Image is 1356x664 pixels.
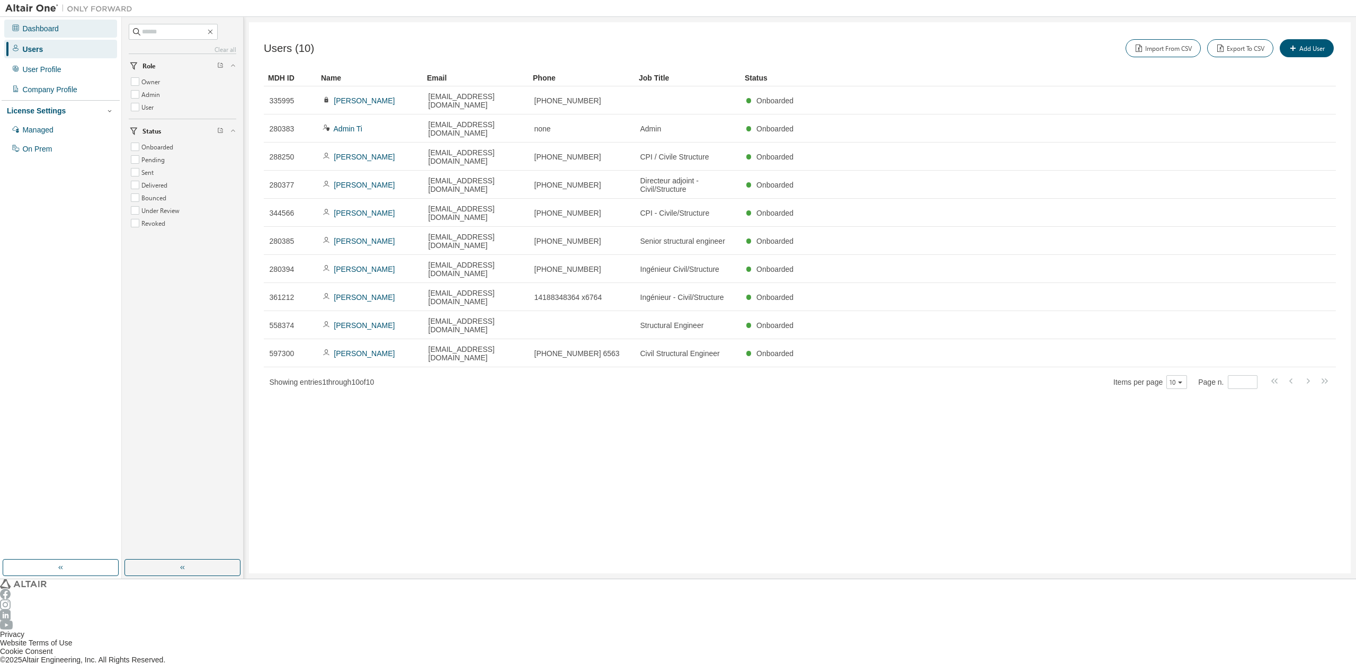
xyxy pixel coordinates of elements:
[1126,39,1201,57] button: Import From CSV
[429,205,523,222] span: [EMAIL_ADDRESS][DOMAIN_NAME]
[270,209,295,217] span: 344566
[141,217,167,229] label: Revoked
[534,237,601,245] span: [PHONE_NUMBER]
[141,75,162,88] label: Owner
[429,233,523,250] span: [EMAIL_ADDRESS][DOMAIN_NAME]
[270,321,295,330] span: 558374
[534,293,602,302] span: 14188348364 x6764
[217,61,224,70] span: Clear filter
[270,378,374,386] span: Showing entries 1 through 10 of 10
[639,69,736,86] div: Job Title
[321,69,418,86] div: Name
[429,120,523,137] span: [EMAIL_ADDRESS][DOMAIN_NAME]
[22,85,77,94] div: Company Profile
[22,65,61,74] div: User Profile
[129,54,236,77] button: Role
[534,349,620,358] span: [PHONE_NUMBER] 6563
[270,293,295,302] span: 361212
[756,96,793,105] span: Onboarded
[427,69,524,86] div: Email
[1198,375,1257,389] span: Page n.
[334,237,395,245] a: [PERSON_NAME]
[534,209,601,217] span: [PHONE_NUMBER]
[141,140,175,153] label: Onboarded
[1280,39,1334,57] button: Add User
[270,125,295,133] span: 280383
[334,125,362,133] a: Admin Ti
[640,176,735,193] span: Directeur adjoint - Civil/Structure
[141,191,168,204] label: Bounced
[141,166,156,179] label: Sent
[270,181,295,189] span: 280377
[264,42,314,55] span: Users (10)
[534,265,601,273] span: [PHONE_NUMBER]
[1169,378,1184,386] button: 10
[640,321,704,330] span: Structural Engineer
[268,69,313,86] div: MDH ID
[429,345,523,362] span: [EMAIL_ADDRESS][DOMAIN_NAME]
[1207,39,1273,57] button: Export To CSV
[429,317,523,334] span: [EMAIL_ADDRESS][DOMAIN_NAME]
[640,349,720,358] span: Civil Structural Engineer
[270,265,295,273] span: 280394
[334,293,395,302] a: [PERSON_NAME]
[756,293,793,302] span: Onboarded
[429,92,523,109] span: [EMAIL_ADDRESS][DOMAIN_NAME]
[640,125,662,133] span: Admin
[429,176,523,193] span: [EMAIL_ADDRESS][DOMAIN_NAME]
[534,181,601,189] span: [PHONE_NUMBER]
[429,261,523,278] span: [EMAIL_ADDRESS][DOMAIN_NAME]
[756,125,793,133] span: Onboarded
[640,293,724,302] span: Ingénieur - Civil/Structure
[334,181,395,189] a: [PERSON_NAME]
[533,69,630,86] div: Phone
[141,179,169,191] label: Delivered
[429,289,523,306] span: [EMAIL_ADDRESS][DOMAIN_NAME]
[640,209,710,217] span: CPI - Civile/Structure
[270,96,295,105] span: 335995
[129,45,236,54] a: Clear all
[7,107,66,115] div: License Settings
[334,265,395,273] a: [PERSON_NAME]
[334,321,395,330] a: [PERSON_NAME]
[22,145,52,153] div: On Prem
[142,127,161,135] span: Status
[1113,375,1187,389] span: Items per page
[534,96,601,105] span: [PHONE_NUMBER]
[640,265,719,273] span: Ingénieur Civil/Structure
[756,321,793,330] span: Onboarded
[534,153,601,161] span: [PHONE_NUMBER]
[334,153,395,161] a: [PERSON_NAME]
[334,349,395,358] a: [PERSON_NAME]
[429,148,523,165] span: [EMAIL_ADDRESS][DOMAIN_NAME]
[756,181,793,189] span: Onboarded
[22,126,53,134] div: Managed
[270,153,295,161] span: 288250
[745,69,1285,86] div: Status
[5,3,138,14] img: Altair One
[22,24,59,33] div: Dashboard
[22,45,43,54] div: Users
[640,237,725,245] span: Senior structural engineer
[217,127,224,135] span: Clear filter
[129,119,236,143] button: Status
[141,88,162,101] label: Admin
[640,153,709,161] span: CPI / Civile Structure
[142,61,156,70] span: Role
[334,96,395,105] a: [PERSON_NAME]
[534,125,551,133] span: none
[756,209,793,217] span: Onboarded
[141,101,156,113] label: User
[270,349,295,358] span: 597300
[756,237,793,245] span: Onboarded
[756,265,793,273] span: Onboarded
[756,153,793,161] span: Onboarded
[141,204,182,217] label: Under Review
[141,153,167,166] label: Pending
[756,349,793,358] span: Onboarded
[270,237,295,245] span: 280385
[334,209,395,217] a: [PERSON_NAME]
